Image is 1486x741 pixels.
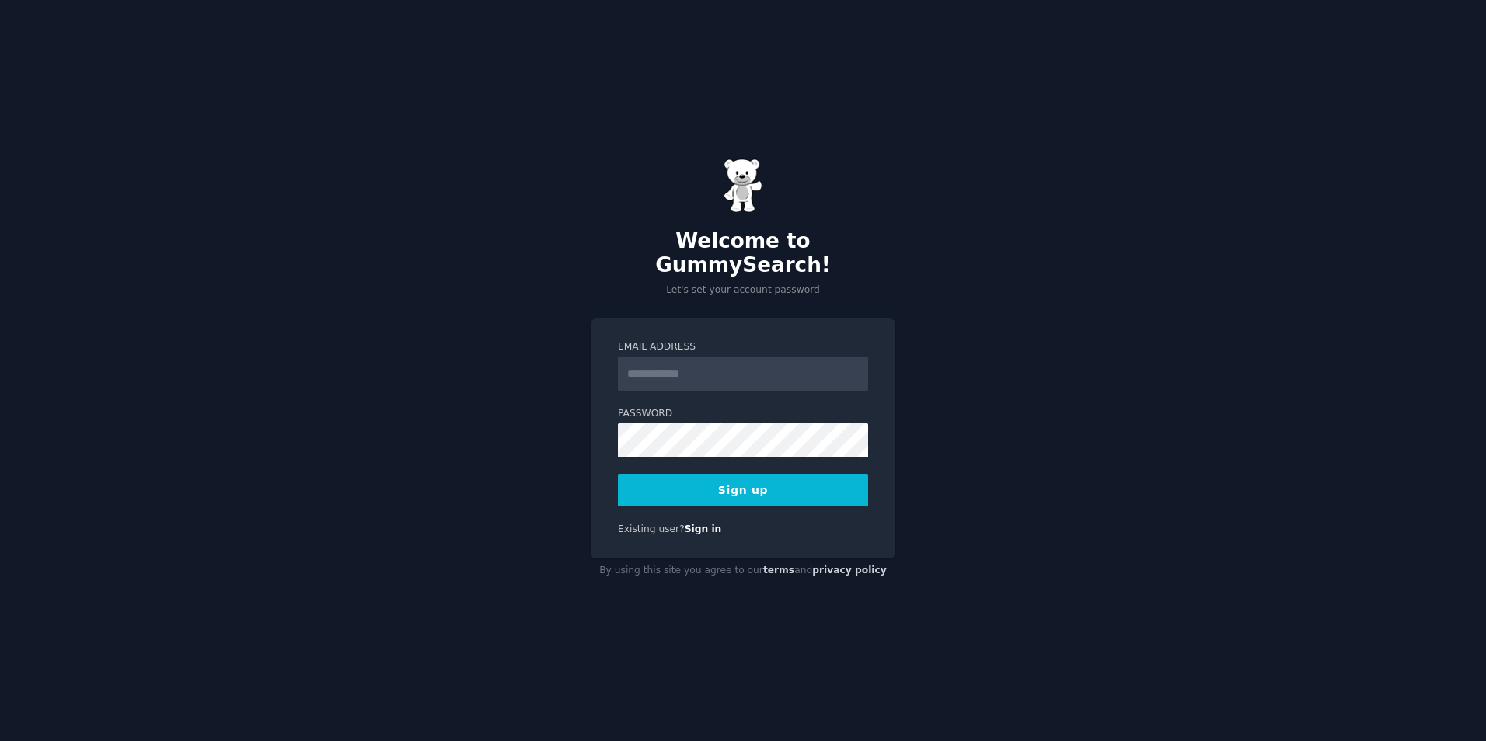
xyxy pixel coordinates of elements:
label: Email Address [618,340,868,354]
a: terms [763,565,794,576]
button: Sign up [618,474,868,506]
div: By using this site you agree to our and [591,558,895,583]
a: privacy policy [812,565,887,576]
img: Gummy Bear [724,158,762,213]
a: Sign in [685,524,722,534]
label: Password [618,407,868,421]
span: Existing user? [618,524,685,534]
p: Let's set your account password [591,284,895,297]
h2: Welcome to GummySearch! [591,229,895,278]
